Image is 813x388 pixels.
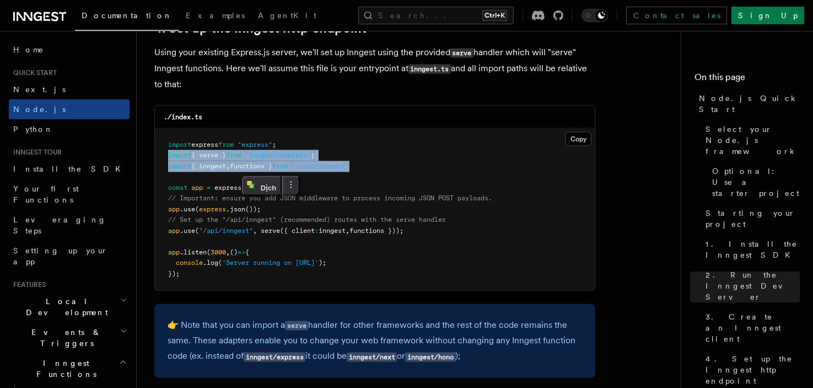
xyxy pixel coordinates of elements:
[699,93,800,115] span: Node.js Quick Start
[13,85,66,94] span: Next.js
[566,132,591,146] button: Copy
[706,311,800,344] span: 3. Create an Inngest client
[582,9,608,22] button: Toggle dark mode
[9,68,57,77] span: Quick start
[218,141,234,148] span: from
[199,205,226,213] span: express
[238,141,272,148] span: "express"
[450,49,473,58] code: serve
[9,280,46,289] span: Features
[272,141,276,148] span: ;
[75,3,179,31] a: Documentation
[701,119,800,161] a: Select your Node.js framework
[701,265,800,307] a: 2. Run the Inngest Dev Server
[701,234,800,265] a: 1. Install the Inngest SDK
[13,125,53,134] span: Python
[226,151,241,159] span: from
[191,151,226,159] span: { serve }
[9,148,62,157] span: Inngest tour
[706,353,800,386] span: 4. Set up the Inngest http endpoint
[245,205,261,213] span: ());
[168,151,191,159] span: import
[164,113,202,121] code: ./index.ts
[9,40,130,60] a: Home
[13,44,44,55] span: Home
[9,358,119,380] span: Inngest Functions
[626,7,727,24] a: Contact sales
[261,227,280,235] span: serve
[13,246,108,266] span: Setting up your app
[9,179,130,210] a: Your first Functions
[311,151,315,159] span: ;
[180,248,207,256] span: .listen
[195,205,199,213] span: (
[694,71,800,88] h4: On this page
[701,307,800,349] a: 3. Create an Inngest client
[358,7,514,24] button: Search...Ctrl+K
[13,215,106,235] span: Leveraging Steps
[706,208,800,230] span: Starting your project
[708,161,800,203] a: Optional: Use a starter project
[211,248,226,256] span: 3000
[191,141,218,148] span: express
[238,248,245,256] span: =>
[701,203,800,234] a: Starting your project
[285,321,308,331] code: serve
[203,259,218,267] span: .log
[230,248,238,256] span: ()
[168,194,492,202] span: // Important: ensure you add JSON middleware to process incoming JSON POST payloads.
[482,10,507,21] kbd: Ctrl+K
[168,317,582,365] p: 👉 Note that you can import a handler for other frameworks and the rest of the code remains the sa...
[82,11,173,20] span: Documentation
[9,119,130,139] a: Python
[694,88,800,119] a: Node.js Quick Start
[347,353,397,362] code: inngest/next
[191,162,226,170] span: { inngest
[226,205,245,213] span: .json
[168,248,180,256] span: app
[315,227,319,235] span: :
[191,184,203,192] span: app
[272,162,288,170] span: from
[706,269,800,302] span: 2. Run the Inngest Dev Server
[222,259,319,267] span: 'Server running on [URL]'
[9,327,120,349] span: Events & Triggers
[195,227,199,235] span: (
[13,164,127,173] span: Install the SDK
[168,205,180,213] span: app
[180,205,195,213] span: .use
[712,166,800,199] span: Optional: Use a starter project
[168,227,180,235] span: app
[292,162,349,170] span: "./src/inngest"
[251,3,323,30] a: AgentKit
[241,184,253,192] span: ();
[280,227,315,235] span: ({ client
[199,227,253,235] span: "/api/inngest"
[9,291,130,322] button: Local Development
[9,241,130,272] a: Setting up your app
[349,227,403,235] span: functions }));
[285,320,308,330] a: serve
[226,162,230,170] span: ,
[179,3,251,30] a: Examples
[9,296,120,318] span: Local Development
[207,184,211,192] span: =
[168,141,191,148] span: import
[168,162,191,170] span: import
[731,7,804,24] a: Sign Up
[706,238,800,261] span: 1. Install the Inngest SDK
[9,210,130,241] a: Leveraging Steps
[154,45,595,92] p: Using your existing Express.js server, we'll set up Inngest using the provided handler which will...
[9,99,130,119] a: Node.js
[168,270,180,278] span: });
[319,227,346,235] span: inngest
[706,124,800,157] span: Select your Node.js framework
[186,11,245,20] span: Examples
[214,184,241,192] span: express
[244,353,305,362] code: inngest/express
[258,11,316,20] span: AgentKit
[408,65,451,74] code: inngest.ts
[319,259,326,267] span: );
[180,227,195,235] span: .use
[226,248,230,256] span: ,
